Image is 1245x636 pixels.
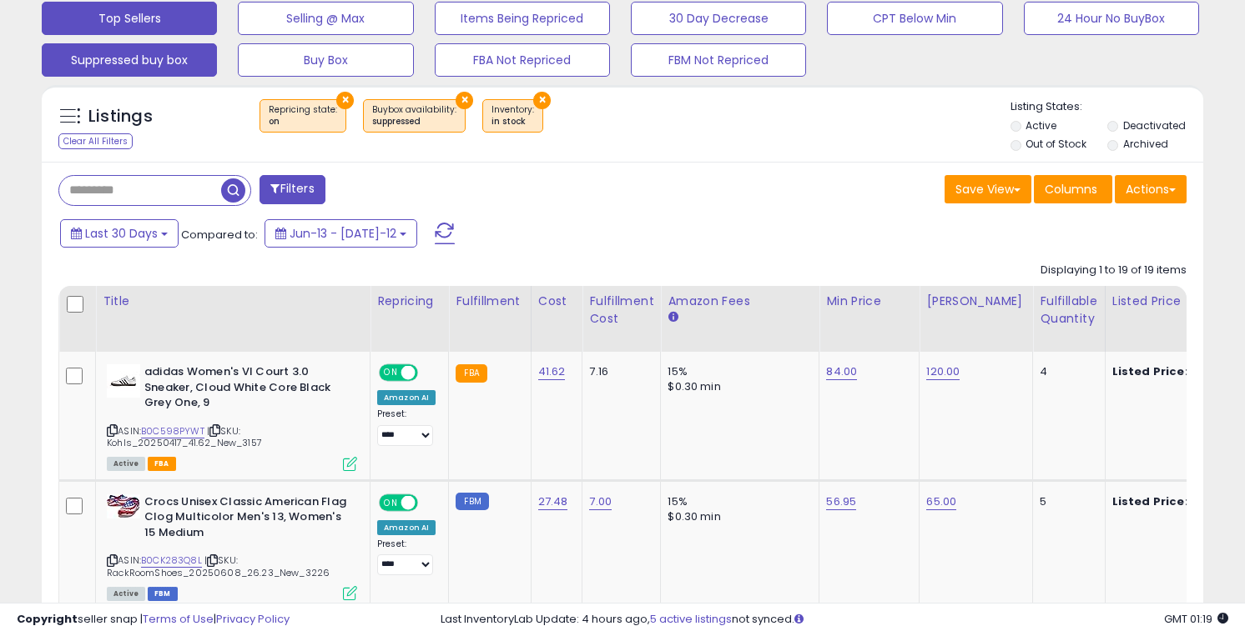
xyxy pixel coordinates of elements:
a: 65.00 [926,493,956,510]
a: B0CK283Q8L [141,553,202,568]
div: [PERSON_NAME] [926,293,1026,310]
button: Selling @ Max [238,2,413,35]
button: Items Being Repriced [435,2,610,35]
b: Crocs Unisex Classic American Flag Clog Multicolor Men's 13, Women's 15 Medium [144,494,347,545]
span: OFF [416,366,442,380]
div: Fulfillment [456,293,523,310]
div: Amazon Fees [668,293,812,310]
div: Preset: [377,408,436,446]
label: Archived [1123,137,1168,151]
h5: Listings [88,105,153,128]
button: FBM Not Repriced [631,43,806,77]
div: suppressed [372,116,456,128]
span: FBA [148,457,176,471]
span: 2025-08-12 01:19 GMT [1164,611,1228,627]
div: Amazon AI [377,520,436,535]
button: 30 Day Decrease [631,2,806,35]
div: Clear All Filters [58,133,133,149]
button: Actions [1115,175,1187,203]
span: | SKU: RackRoomShoes_20250608_26.23_New_3226 [107,553,330,578]
small: Amazon Fees. [668,310,678,325]
div: 15% [668,364,806,379]
span: Jun-13 - [DATE]-12 [290,225,396,242]
label: Out of Stock [1026,137,1086,151]
span: Compared to: [181,227,258,243]
label: Active [1026,118,1056,133]
div: in stock [491,116,534,128]
a: 27.48 [538,493,568,510]
div: Preset: [377,538,436,576]
b: Listed Price: [1112,493,1188,509]
small: FBM [456,493,488,510]
label: Deactivated [1123,118,1186,133]
button: × [456,92,473,109]
a: 7.00 [589,493,612,510]
div: Displaying 1 to 19 of 19 items [1041,263,1187,278]
a: 84.00 [826,363,857,380]
div: Cost [538,293,576,310]
div: seller snap | | [17,612,290,628]
span: | SKU: Kohls_20250417_41.62_New_3157 [107,424,262,449]
b: Listed Price: [1112,363,1188,379]
div: $0.30 min [668,509,806,524]
button: Jun-13 - [DATE]-12 [265,219,417,248]
button: Buy Box [238,43,413,77]
div: ASIN: [107,364,357,469]
div: Title [103,293,363,310]
div: Fulfillment Cost [589,293,653,328]
div: Last InventoryLab Update: 4 hours ago, not synced. [441,612,1228,628]
small: FBA [456,364,486,383]
button: FBA Not Repriced [435,43,610,77]
div: ASIN: [107,494,357,599]
a: B0C598PYWT [141,424,204,438]
div: 5 [1040,494,1091,509]
span: All listings currently available for purchase on Amazon [107,457,145,471]
button: × [336,92,354,109]
a: Privacy Policy [216,611,290,627]
a: 41.62 [538,363,566,380]
div: 4 [1040,364,1091,379]
span: Last 30 Days [85,225,158,242]
img: 31t4oXN2S9L._SL40_.jpg [107,364,140,398]
button: 24 Hour No BuyBox [1024,2,1199,35]
a: 5 active listings [650,611,732,627]
span: ON [381,495,401,509]
span: OFF [416,495,442,509]
div: Amazon AI [377,390,436,405]
span: Buybox availability : [372,103,456,128]
strong: Copyright [17,611,78,627]
button: × [533,92,551,109]
button: Suppressed buy box [42,43,217,77]
div: on [269,116,337,128]
button: Top Sellers [42,2,217,35]
img: 41Z87tH3p5L._SL40_.jpg [107,494,140,518]
div: 15% [668,494,806,509]
button: CPT Below Min [827,2,1002,35]
div: $0.30 min [668,379,806,394]
button: Filters [260,175,325,204]
span: Columns [1045,181,1097,198]
a: Terms of Use [143,611,214,627]
a: 56.95 [826,493,856,510]
div: Min Price [826,293,912,310]
span: ON [381,366,401,380]
div: Fulfillable Quantity [1040,293,1097,328]
div: 7.16 [589,364,648,379]
span: Inventory : [491,103,534,128]
span: Repricing state : [269,103,337,128]
button: Last 30 Days [60,219,179,248]
button: Columns [1034,175,1112,203]
p: Listing States: [1011,99,1203,115]
div: Repricing [377,293,441,310]
button: Save View [945,175,1031,203]
b: adidas Women's Vl Court 3.0 Sneaker, Cloud White Core Black Grey One, 9 [144,364,347,415]
a: 120.00 [926,363,960,380]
